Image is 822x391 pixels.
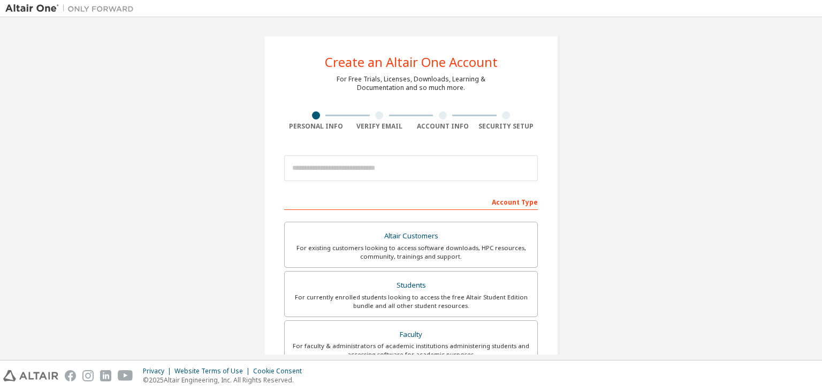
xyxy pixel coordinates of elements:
div: Verify Email [348,122,412,131]
div: Security Setup [475,122,538,131]
div: Account Info [411,122,475,131]
div: Privacy [143,367,174,375]
div: Personal Info [284,122,348,131]
img: instagram.svg [82,370,94,381]
div: For Free Trials, Licenses, Downloads, Learning & Documentation and so much more. [337,75,485,92]
div: Account Type [284,193,538,210]
img: youtube.svg [118,370,133,381]
div: For faculty & administrators of academic institutions administering students and accessing softwa... [291,342,531,359]
div: Students [291,278,531,293]
img: facebook.svg [65,370,76,381]
div: Altair Customers [291,229,531,244]
div: For currently enrolled students looking to access the free Altair Student Edition bundle and all ... [291,293,531,310]
img: linkedin.svg [100,370,111,381]
div: Website Terms of Use [174,367,253,375]
div: Create an Altair One Account [325,56,498,69]
img: altair_logo.svg [3,370,58,381]
div: Faculty [291,327,531,342]
img: Altair One [5,3,139,14]
div: Cookie Consent [253,367,308,375]
div: For existing customers looking to access software downloads, HPC resources, community, trainings ... [291,244,531,261]
p: © 2025 Altair Engineering, Inc. All Rights Reserved. [143,375,308,385]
